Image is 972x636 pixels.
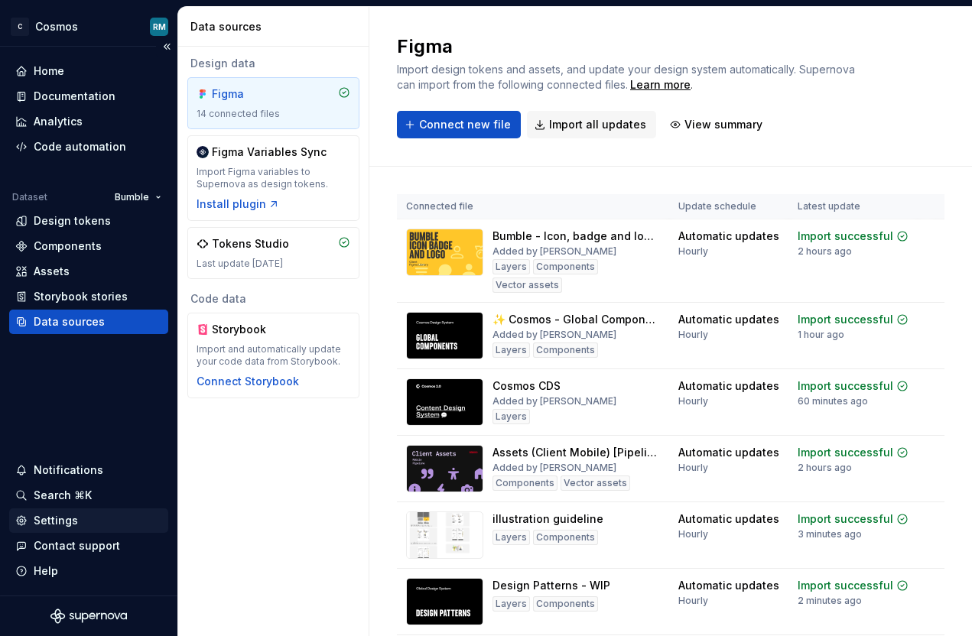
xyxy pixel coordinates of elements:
a: Learn more [630,77,691,92]
a: Documentation [9,84,168,109]
div: Added by [PERSON_NAME] [493,329,616,341]
div: Assets (Client Mobile) [Pipeline] - Badoo NVL [493,445,660,460]
div: Cosmos CDS [493,378,561,394]
a: Settings [9,508,168,533]
div: Documentation [34,89,115,104]
a: Home [9,59,168,83]
span: Import design tokens and assets, and update your design system automatically. Supernova can impor... [397,63,858,91]
a: Components [9,234,168,258]
button: Collapse sidebar [156,36,177,57]
a: Storybook stories [9,284,168,309]
div: Import successful [798,511,893,527]
div: Components [34,238,102,254]
button: Help [9,559,168,583]
div: Components [533,342,598,358]
div: Figma Variables Sync [212,144,327,160]
div: Import and automatically update your code data from Storybook. [197,343,350,368]
div: Hourly [678,462,708,474]
div: Hourly [678,528,708,540]
button: Notifications [9,458,168,482]
button: Install plugin [197,196,280,212]
div: Components [533,259,598,274]
div: Design data [187,56,359,71]
div: Hourly [678,329,708,341]
div: Connect Storybook [197,374,299,389]
div: Contact support [34,538,120,553]
div: 2 hours ago [798,245,852,258]
div: Layers [493,342,530,358]
button: Import all updates [527,111,656,138]
div: Hourly [678,595,708,607]
div: Automatic updates [678,312,779,327]
div: Layers [493,530,530,545]
div: 2 hours ago [798,462,852,474]
div: Last update [DATE] [197,258,350,270]
div: Tokens Studio [212,236,289,251]
button: Bumble [108,187,168,208]
div: Data sources [34,314,105,329]
span: Bumble [115,191,149,203]
a: Tokens StudioLast update [DATE] [187,227,359,279]
div: Design tokens [34,213,111,229]
div: Components [533,596,598,612]
div: Vector assets [493,277,562,293]
div: 2 minutes ago [798,595,862,607]
div: Notifications [34,462,103,478]
span: View summary [684,117,762,132]
div: Search ⌘K [34,488,92,503]
div: Automatic updates [678,378,779,394]
div: Layers [493,596,530,612]
div: Automatic updates [678,229,779,244]
button: Connect new file [397,111,521,138]
div: Added by [PERSON_NAME] [493,395,616,407]
div: Added by [PERSON_NAME] [493,462,616,474]
div: RM [153,21,166,33]
button: CCosmosRM [3,10,174,43]
div: Hourly [678,395,708,407]
div: 60 minutes ago [798,395,868,407]
div: Figma [212,86,285,102]
div: Code automation [34,139,126,154]
div: Storybook [212,322,285,337]
span: Import all updates [549,117,646,132]
button: Contact support [9,534,168,558]
div: Import successful [798,578,893,593]
div: Home [34,63,64,79]
div: ✨ Cosmos - Global Components [493,312,660,327]
span: . [628,79,693,91]
div: Settings [34,513,78,528]
svg: Supernova Logo [50,608,127,624]
div: Import successful [798,445,893,460]
div: Data sources [190,19,362,34]
div: Code data [187,291,359,307]
div: C [11,18,29,36]
a: Data sources [9,310,168,334]
span: Connect new file [419,117,511,132]
button: Search ⌘K [9,483,168,508]
div: Cosmos [35,19,78,34]
div: Storybook stories [34,289,128,304]
div: Components [493,475,558,491]
div: Layers [493,259,530,274]
a: Figma14 connected files [187,77,359,129]
a: Analytics [9,109,168,134]
div: Vector assets [561,475,630,491]
div: Automatic updates [678,445,779,460]
div: Analytics [34,114,83,129]
div: Layers [493,409,530,424]
div: illustration guideline [493,511,603,527]
div: Hourly [678,245,708,258]
div: 14 connected files [197,108,350,120]
div: Components [533,530,598,545]
div: Dataset [12,191,47,203]
a: StorybookImport and automatically update your code data from Storybook.Connect Storybook [187,313,359,398]
th: Latest update [788,194,918,219]
div: 1 hour ago [798,329,844,341]
div: Import Figma variables to Supernova as design tokens. [197,166,350,190]
div: Bumble - Icon, badge and logo (Client) [493,229,660,244]
div: Import successful [798,312,893,327]
div: 3 minutes ago [798,528,862,540]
